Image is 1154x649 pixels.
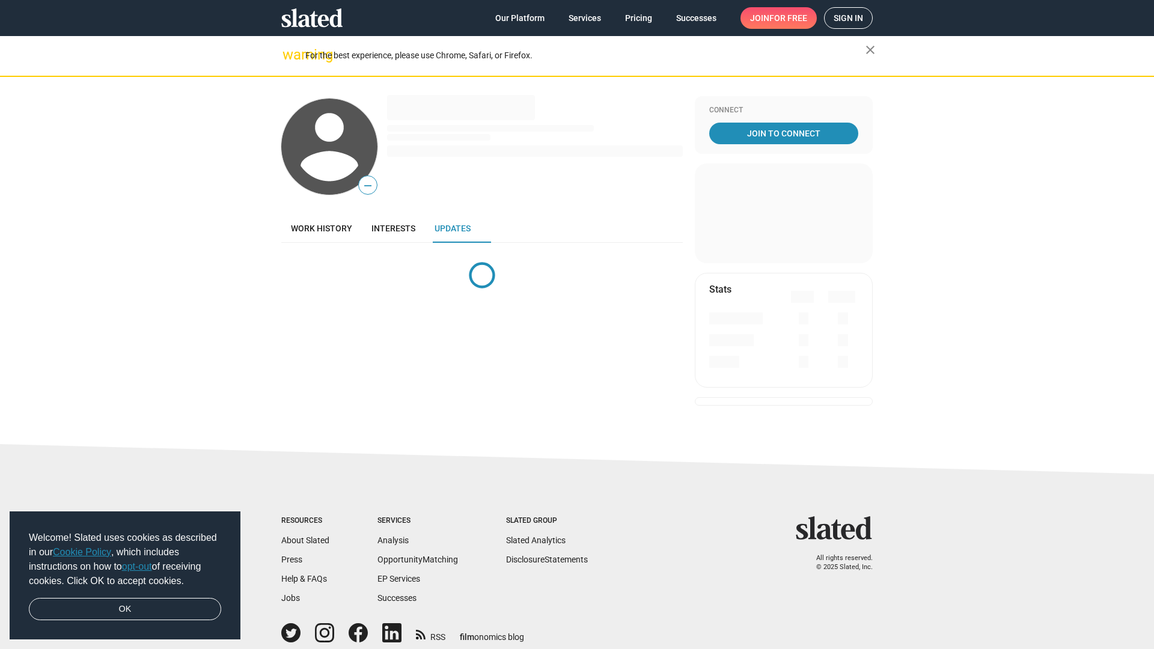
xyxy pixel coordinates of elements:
p: All rights reserved. © 2025 Slated, Inc. [804,554,873,571]
a: Services [559,7,611,29]
span: Interests [371,224,415,233]
span: — [359,178,377,193]
a: Slated Analytics [506,535,566,545]
a: Interests [362,214,425,243]
a: Join To Connect [709,123,858,144]
a: Help & FAQs [281,574,327,583]
mat-icon: warning [282,47,297,62]
a: Cookie Policy [53,547,111,557]
span: Services [569,7,601,29]
a: Pricing [615,7,662,29]
a: Sign in [824,7,873,29]
span: film [460,632,474,642]
a: Joinfor free [740,7,817,29]
a: RSS [416,624,445,643]
span: Work history [291,224,352,233]
div: cookieconsent [10,511,240,640]
span: Successes [676,7,716,29]
span: for free [769,7,807,29]
a: Press [281,555,302,564]
a: DisclosureStatements [506,555,588,564]
a: Successes [667,7,726,29]
a: Work history [281,214,362,243]
a: dismiss cookie message [29,598,221,621]
div: Resources [281,516,329,526]
div: Services [377,516,458,526]
a: filmonomics blog [460,622,524,643]
a: EP Services [377,574,420,583]
mat-card-title: Stats [709,283,731,296]
span: Welcome! Slated uses cookies as described in our , which includes instructions on how to of recei... [29,531,221,588]
span: Updates [435,224,471,233]
span: Join To Connect [712,123,856,144]
mat-icon: close [863,43,878,57]
div: Slated Group [506,516,588,526]
a: Successes [377,593,417,603]
a: About Slated [281,535,329,545]
a: opt-out [122,561,152,571]
a: Analysis [377,535,409,545]
span: Join [750,7,807,29]
div: For the best experience, please use Chrome, Safari, or Firefox. [305,47,865,64]
a: Updates [425,214,480,243]
div: Connect [709,106,858,115]
a: OpportunityMatching [377,555,458,564]
span: Our Platform [495,7,545,29]
a: Our Platform [486,7,554,29]
span: Sign in [834,8,863,28]
a: Jobs [281,593,300,603]
span: Pricing [625,7,652,29]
